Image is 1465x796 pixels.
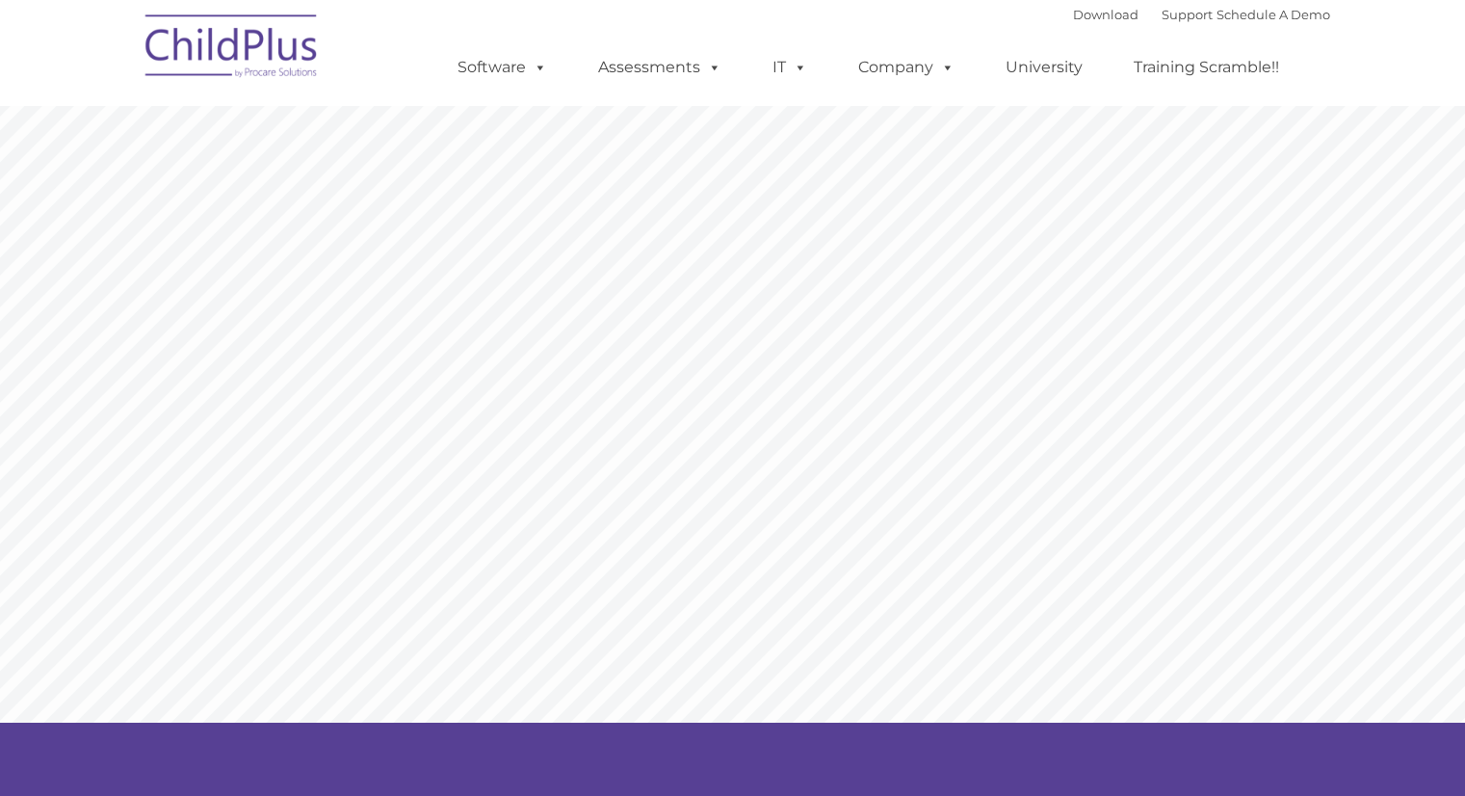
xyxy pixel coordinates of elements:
[136,1,328,97] img: ChildPlus by Procare Solutions
[1073,7,1138,22] a: Download
[1162,7,1213,22] a: Support
[1216,7,1330,22] a: Schedule A Demo
[1073,7,1330,22] font: |
[1114,48,1298,87] a: Training Scramble!!
[986,48,1102,87] a: University
[579,48,741,87] a: Assessments
[438,48,566,87] a: Software
[753,48,826,87] a: IT
[839,48,974,87] a: Company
